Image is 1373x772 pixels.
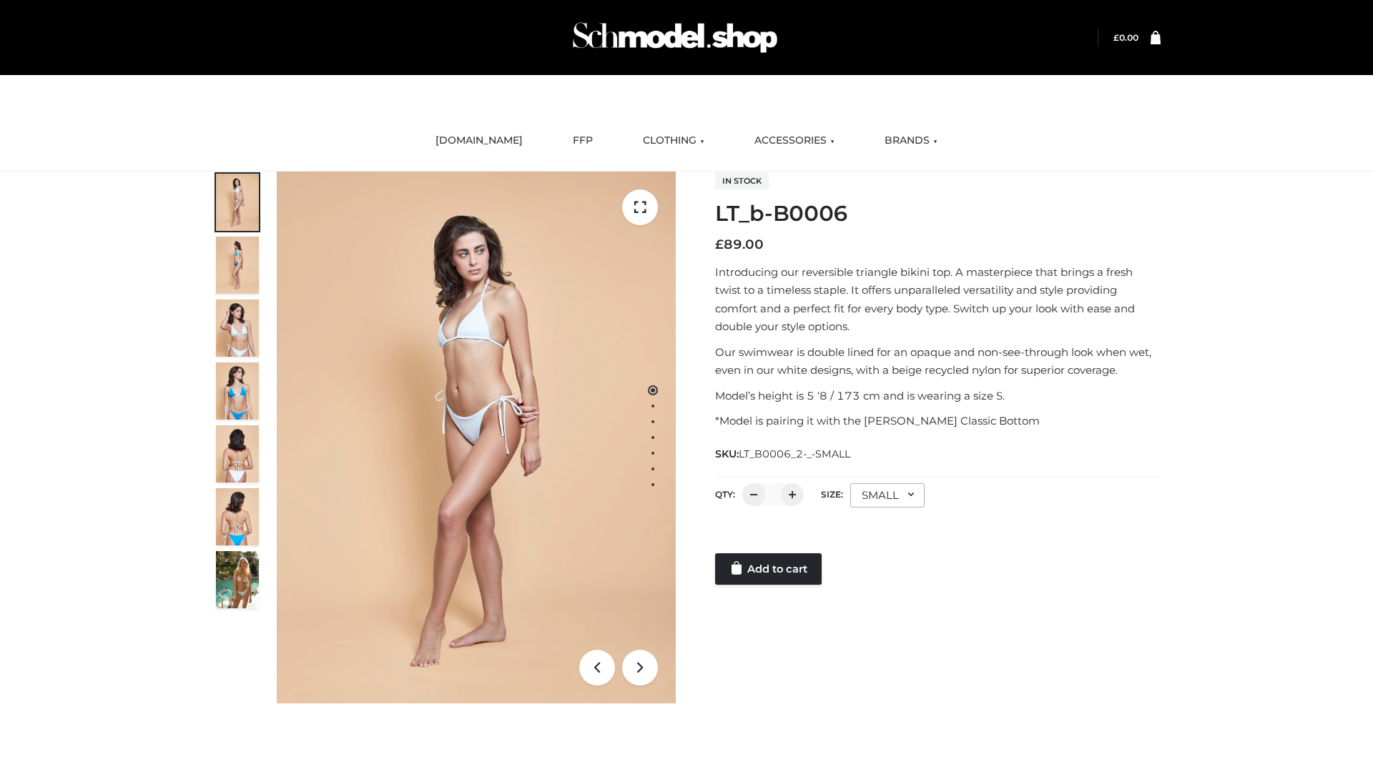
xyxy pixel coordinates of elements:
[568,9,782,66] img: Schmodel Admin 964
[216,488,259,545] img: ArielClassicBikiniTop_CloudNine_AzureSky_OW114ECO_8-scaled.jpg
[216,362,259,420] img: ArielClassicBikiniTop_CloudNine_AzureSky_OW114ECO_4-scaled.jpg
[1113,32,1138,43] bdi: 0.00
[715,201,1161,227] h1: LT_b-B0006
[1113,32,1119,43] span: £
[216,425,259,482] img: ArielClassicBikiniTop_CloudNine_AzureSky_OW114ECO_7-scaled.jpg
[715,445,852,462] span: SKU:
[216,237,259,294] img: ArielClassicBikiniTop_CloudNine_AzureSky_OW114ECO_2-scaled.jpg
[562,125,604,157] a: FFP
[715,237,764,252] bdi: 89.00
[715,343,1161,380] p: Our swimwear is double lined for an opaque and non-see-through look when wet, even in our white d...
[715,172,769,189] span: In stock
[425,125,533,157] a: [DOMAIN_NAME]
[715,489,735,500] label: QTY:
[216,174,259,231] img: ArielClassicBikiniTop_CloudNine_AzureSky_OW114ECO_1-scaled.jpg
[715,412,1161,430] p: *Model is pairing it with the [PERSON_NAME] Classic Bottom
[715,553,822,585] a: Add to cart
[874,125,948,157] a: BRANDS
[216,551,259,608] img: Arieltop_CloudNine_AzureSky2.jpg
[216,300,259,357] img: ArielClassicBikiniTop_CloudNine_AzureSky_OW114ECO_3-scaled.jpg
[821,489,843,500] label: Size:
[715,263,1161,336] p: Introducing our reversible triangle bikini top. A masterpiece that brings a fresh twist to a time...
[1113,32,1138,43] a: £0.00
[744,125,845,157] a: ACCESSORIES
[715,237,724,252] span: £
[277,172,676,703] img: ArielClassicBikiniTop_CloudNine_AzureSky_OW114ECO_1
[739,447,850,460] span: LT_B0006_2-_-SMALL
[715,387,1161,405] p: Model’s height is 5 ‘8 / 173 cm and is wearing a size S.
[850,483,925,508] div: SMALL
[632,125,715,157] a: CLOTHING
